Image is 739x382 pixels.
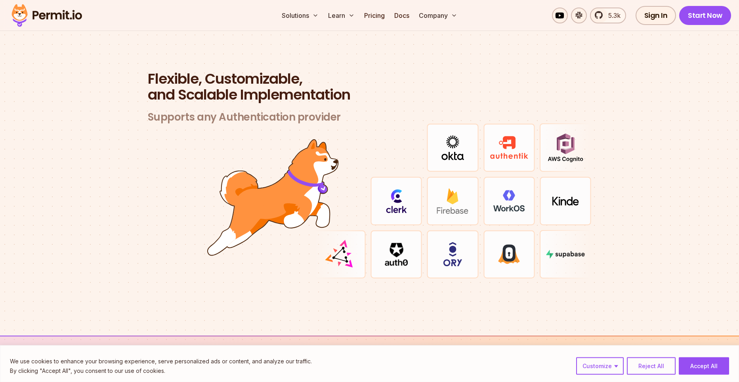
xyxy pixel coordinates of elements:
[148,111,592,124] h3: Supports any Authentication provider
[10,356,312,366] p: We use cookies to enhance your browsing experience, serve personalized ads or content, and analyz...
[8,2,86,29] img: Permit logo
[416,7,460,23] button: Company
[361,7,388,23] a: Pricing
[603,10,621,20] span: 5.3k
[148,71,592,87] span: Flexible, Customizable,
[627,357,676,374] button: Reject All
[576,357,624,374] button: Customize
[10,366,312,375] p: By clicking "Accept All", you consent to our use of cookies.
[391,7,412,23] a: Docs
[590,7,626,23] a: 5.3k
[148,71,592,103] h2: and Scalable Implementation
[679,357,729,374] button: Accept All
[279,7,322,23] button: Solutions
[325,7,358,23] button: Learn
[636,6,676,25] a: Sign In
[679,6,731,25] a: Start Now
